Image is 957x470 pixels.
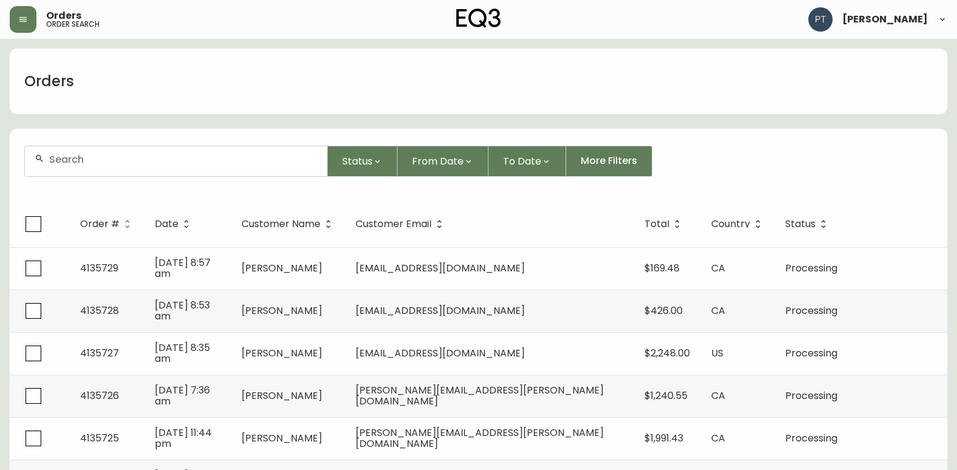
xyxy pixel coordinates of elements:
[711,431,725,445] span: CA
[80,389,119,403] span: 4135726
[808,7,833,32] img: 986dcd8e1aab7847125929f325458823
[356,426,604,451] span: [PERSON_NAME][EMAIL_ADDRESS][PERSON_NAME][DOMAIN_NAME]
[242,389,322,403] span: [PERSON_NAME]
[356,219,447,230] span: Customer Email
[80,304,119,318] span: 4135728
[80,261,118,275] span: 4135729
[711,389,725,403] span: CA
[785,431,837,445] span: Processing
[412,154,464,169] span: From Date
[242,261,322,275] span: [PERSON_NAME]
[242,220,320,228] span: Customer Name
[785,304,837,318] span: Processing
[489,146,566,177] button: To Date
[566,146,652,177] button: More Filters
[155,426,212,451] span: [DATE] 11:44 pm
[356,220,431,228] span: Customer Email
[155,383,210,408] span: [DATE] 7:36 am
[155,220,178,228] span: Date
[49,154,317,165] input: Search
[46,21,100,28] h5: order search
[242,346,322,360] span: [PERSON_NAME]
[711,261,725,275] span: CA
[80,346,119,360] span: 4135727
[503,154,541,169] span: To Date
[785,261,837,275] span: Processing
[785,220,816,228] span: Status
[46,11,81,21] span: Orders
[80,431,119,445] span: 4135725
[328,146,397,177] button: Status
[155,219,194,230] span: Date
[80,219,135,230] span: Order #
[711,220,750,228] span: Country
[242,219,336,230] span: Customer Name
[785,219,831,230] span: Status
[644,346,690,360] span: $2,248.00
[644,304,683,318] span: $426.00
[356,346,525,360] span: [EMAIL_ADDRESS][DOMAIN_NAME]
[456,9,501,28] img: logo
[581,154,637,168] span: More Filters
[785,389,837,403] span: Processing
[356,304,525,318] span: [EMAIL_ADDRESS][DOMAIN_NAME]
[155,341,210,366] span: [DATE] 8:35 am
[155,256,211,281] span: [DATE] 8:57 am
[242,304,322,318] span: [PERSON_NAME]
[342,154,373,169] span: Status
[644,389,688,403] span: $1,240.55
[356,261,525,275] span: [EMAIL_ADDRESS][DOMAIN_NAME]
[711,304,725,318] span: CA
[155,298,210,323] span: [DATE] 8:53 am
[644,261,680,275] span: $169.48
[711,346,723,360] span: US
[24,71,74,92] h1: Orders
[80,220,120,228] span: Order #
[842,15,928,24] span: [PERSON_NAME]
[397,146,489,177] button: From Date
[242,431,322,445] span: [PERSON_NAME]
[644,431,683,445] span: $1,991.43
[711,219,766,230] span: Country
[785,346,837,360] span: Processing
[356,383,604,408] span: [PERSON_NAME][EMAIL_ADDRESS][PERSON_NAME][DOMAIN_NAME]
[644,219,685,230] span: Total
[644,220,669,228] span: Total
